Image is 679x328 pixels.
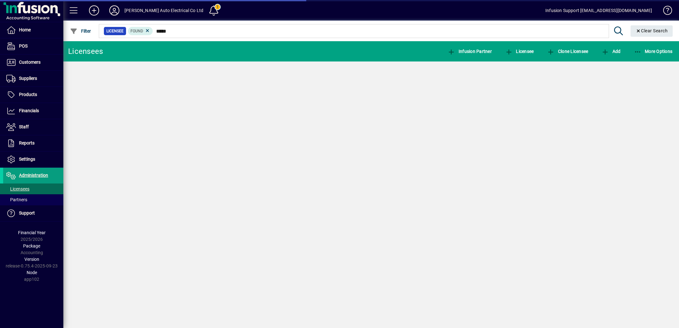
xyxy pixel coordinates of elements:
span: POS [19,43,28,48]
div: [PERSON_NAME] Auto Electrical Co Ltd [124,5,203,16]
a: Home [3,22,63,38]
span: Financial Year [18,230,46,235]
span: Found [130,29,143,33]
mat-chip: Found Status: Found [128,27,153,35]
a: Suppliers [3,71,63,87]
span: Clone Licensee [547,49,588,54]
button: Infusion Partner [446,46,493,57]
a: Knowledge Base [658,1,671,22]
span: Infusion Partner [447,49,492,54]
span: Suppliers [19,76,37,81]
span: More Options [634,49,673,54]
span: Partners [6,197,27,202]
span: Version [24,257,39,262]
a: Customers [3,55,63,70]
span: Home [19,27,31,32]
button: More Options [632,46,674,57]
span: Add [601,49,620,54]
a: Reports [3,135,63,151]
button: Clone Licensee [545,46,590,57]
a: POS [3,38,63,54]
a: Products [3,87,63,103]
span: Settings [19,157,35,162]
button: Clear [631,25,673,37]
a: Licensees [3,183,63,194]
span: Staff [19,124,29,129]
span: Licensee [505,49,534,54]
a: Settings [3,151,63,167]
a: Support [3,205,63,221]
span: Clear Search [636,28,668,33]
a: Financials [3,103,63,119]
span: Licensee [106,28,124,34]
button: Licensee [504,46,536,57]
a: Staff [3,119,63,135]
span: Reports [19,140,35,145]
span: Licensees [6,186,29,191]
button: Add [600,46,622,57]
div: Licensees [68,46,103,56]
span: Financials [19,108,39,113]
a: Partners [3,194,63,205]
div: Infusion Support [EMAIL_ADDRESS][DOMAIN_NAME] [545,5,652,16]
span: Customers [19,60,41,65]
span: Filter [70,29,91,34]
button: Profile [104,5,124,16]
button: Filter [68,25,93,37]
span: Node [27,270,37,275]
span: Products [19,92,37,97]
span: Support [19,210,35,215]
button: Add [84,5,104,16]
span: Package [23,243,40,248]
span: Administration [19,173,48,178]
